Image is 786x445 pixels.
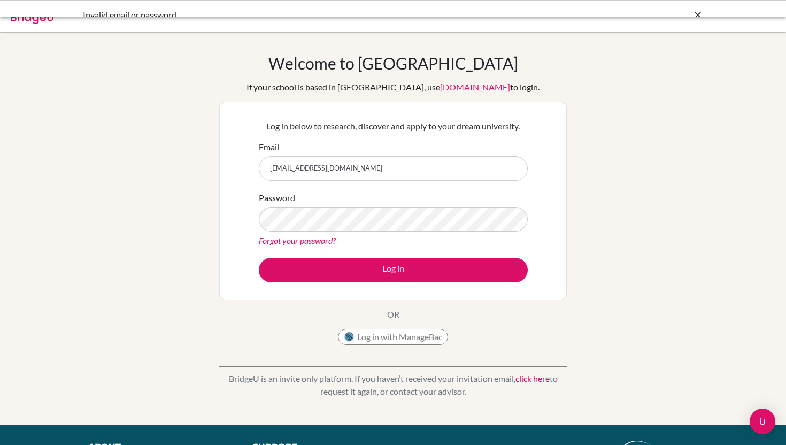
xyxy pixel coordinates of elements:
[259,191,295,204] label: Password
[259,258,528,282] button: Log in
[246,81,540,94] div: If your school is based in [GEOGRAPHIC_DATA], use to login.
[440,82,510,92] a: [DOMAIN_NAME]
[387,308,399,321] p: OR
[259,120,528,133] p: Log in below to research, discover and apply to your dream university.
[259,235,336,245] a: Forgot your password?
[515,373,550,383] a: click here
[259,141,279,154] label: Email
[338,329,448,345] button: Log in with ManageBac
[268,53,518,73] h1: Welcome to [GEOGRAPHIC_DATA]
[219,372,567,398] p: BridgeU is an invite only platform. If you haven’t received your invitation email, to request it ...
[83,9,543,21] div: Invalid email or password.
[750,409,775,434] div: Open Intercom Messenger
